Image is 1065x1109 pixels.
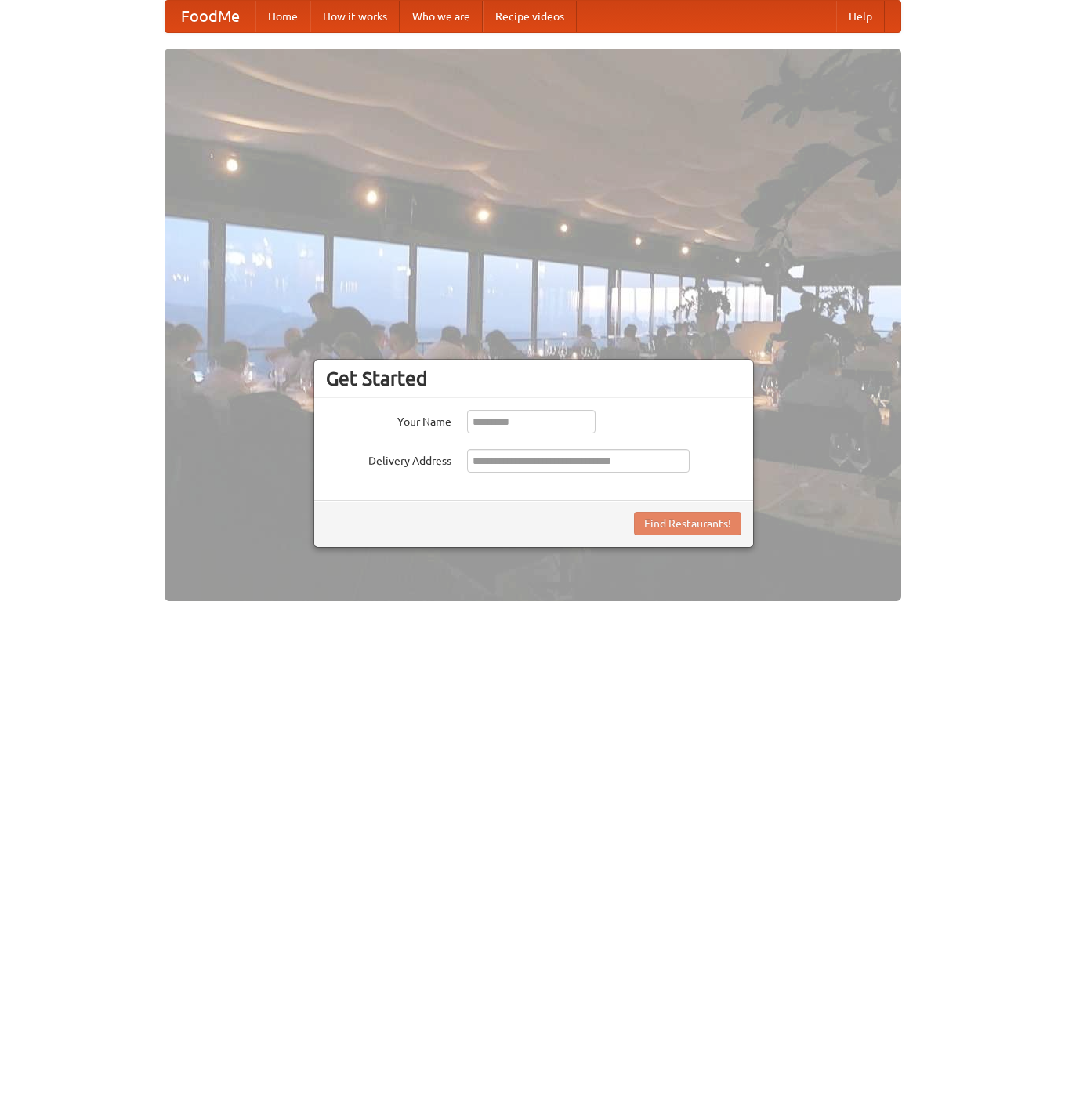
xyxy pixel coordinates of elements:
[634,512,741,535] button: Find Restaurants!
[483,1,577,32] a: Recipe videos
[400,1,483,32] a: Who we are
[255,1,310,32] a: Home
[310,1,400,32] a: How it works
[326,367,741,390] h3: Get Started
[836,1,885,32] a: Help
[165,1,255,32] a: FoodMe
[326,449,451,469] label: Delivery Address
[326,410,451,429] label: Your Name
